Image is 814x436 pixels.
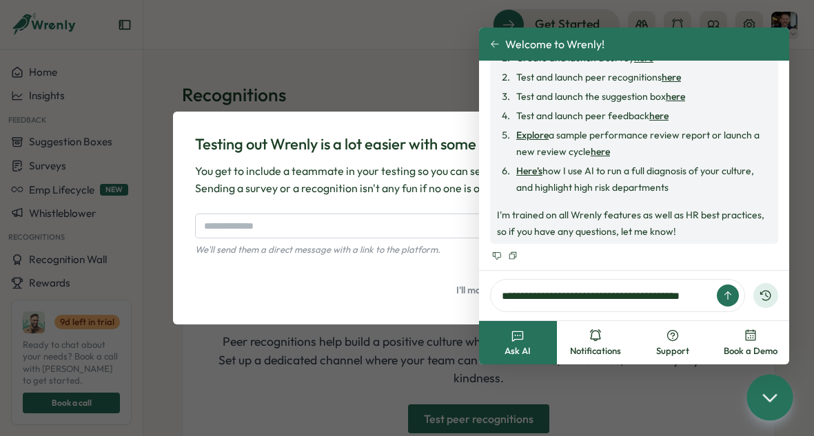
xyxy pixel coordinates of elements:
button: Notifications [557,321,635,364]
button: Support [634,321,712,364]
a: Explore [516,129,549,141]
span: Welcome to Wrenly! [505,38,604,50]
button: Book a Demo [712,321,790,364]
p: You get to include a teammate in your testing so you can see both sides of the platform. Sending ... [195,163,620,197]
li: Test and launch the suggestion box [512,88,771,105]
button: Copy to clipboard [507,249,519,262]
span: Book a Demo [724,345,777,357]
a: here [662,71,681,83]
li: Test and launch peer recognitions [512,69,771,85]
li: Test and launch peer feedback [512,107,771,124]
span: Support [656,345,689,357]
button: Ask AI [479,321,557,364]
p: We'll send them a direct message with a link to the platform. [195,244,620,256]
li: how I use AI to run a full diagnosis of your culture, and highlight high risk departments [512,163,771,196]
li: a sample performance review report or launch a new review cycle [512,127,771,160]
a: here [649,110,669,122]
p: Testing out Wrenly is a lot easier with some friends... [195,134,620,155]
span: I'll manage solo [456,278,522,302]
a: here [634,52,653,64]
span: Ask AI [505,345,531,357]
a: here [591,145,610,158]
button: Welcome to Wrenly! [490,38,604,50]
p: I'm trained on all Wrenly features as well as HR best practices, so if you have any questions, le... [497,207,771,240]
span: Notifications [570,345,621,357]
a: Here's [516,165,542,177]
button: I'll manage solo [443,278,536,302]
a: here [666,90,685,103]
